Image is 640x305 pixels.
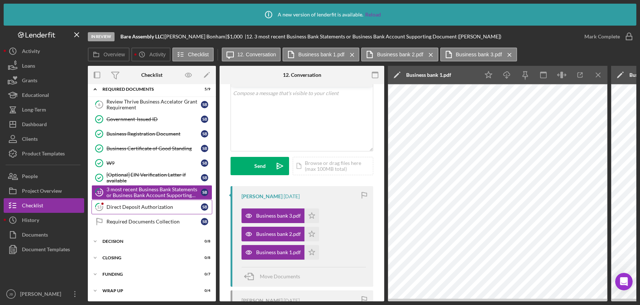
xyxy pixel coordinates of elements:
[91,200,212,214] a: 13Direct Deposit AuthorizationSB
[283,72,321,78] div: 12. Conversation
[106,99,201,110] div: Review Thrive Business Accelator Grant Requirement
[22,146,65,163] div: Product Templates
[4,102,84,117] button: Long-Term
[242,267,307,286] button: Move Documents
[120,33,163,39] b: Bare Assembly LLC
[284,193,300,199] time: 2025-09-10 20:40
[256,249,301,255] div: Business bank 1.pdf
[4,117,84,132] button: Dashboard
[584,29,620,44] div: Mark Complete
[33,110,75,118] div: [PERSON_NAME]
[106,12,121,26] img: Profile image for Christina
[91,214,212,229] a: Required Documents CollectionSB
[22,227,48,244] div: Documents
[76,110,97,118] div: • [DATE]
[440,48,517,61] button: Business bank 3.pdf
[197,87,210,91] div: 5 / 9
[201,145,208,152] div: S B
[201,116,208,123] div: S B
[18,287,66,303] div: [PERSON_NAME]
[4,59,84,73] button: Loans
[22,184,62,200] div: Project Overview
[91,185,212,200] a: 123 most recent Business Bank Statements or Business Bank Account Supporting DocumentSB
[242,245,319,260] button: Business bank 1.pdf
[88,32,115,41] div: In Review
[197,256,210,260] div: 0 / 8
[237,52,276,57] label: 12. Conversation
[188,52,209,57] label: Checklist
[15,64,132,77] p: How can we help?
[15,14,26,26] img: logo
[222,48,281,61] button: 12. Conversation
[197,289,210,293] div: 0 / 4
[11,176,136,189] div: Archive a Project
[22,102,46,119] div: Long-Term
[15,152,123,159] div: Update Permissions Settings
[102,87,192,91] div: REQUIRED DOCUMENTS
[91,112,212,127] a: Government-Issued IDSB
[4,88,84,102] a: Educational
[97,190,101,195] tspan: 12
[284,298,300,304] time: 2025-09-10 20:39
[197,272,210,276] div: 0 / 7
[106,187,201,198] div: 3 most recent Business Bank Statements or Business Bank Account Supporting Document
[88,48,130,61] button: Overview
[361,48,438,61] button: Business bank 2.pdf
[4,44,84,59] button: Activity
[106,204,201,210] div: Direct Deposit Authorization
[4,213,84,227] button: History
[97,204,101,209] tspan: 13
[126,12,139,25] div: Close
[242,193,282,199] div: [PERSON_NAME]
[120,34,165,39] div: |
[61,246,86,252] span: Messages
[33,103,92,109] span: Rate your conversation
[201,174,208,181] div: S B
[22,44,40,60] div: Activity
[91,170,212,185] a: [Optional] EIN Verification Letter if availableSB
[116,246,128,252] span: Help
[242,208,319,223] button: Business bank 3.pdf
[131,48,170,61] button: Activity
[242,298,282,304] div: [PERSON_NAME]
[4,169,84,184] button: People
[4,73,84,88] button: Grants
[104,52,125,57] label: Overview
[106,160,201,166] div: W9
[242,227,319,241] button: Business bank 2.pdf
[377,52,423,57] label: Business bank 2.pdf
[11,189,136,203] div: Personal Profile Form
[615,273,633,290] iframe: Intercom live chat
[298,52,344,57] label: Business bank 1.pdf
[22,117,47,133] div: Dashboard
[141,72,162,78] div: Checklist
[15,135,59,143] span: Search for help
[102,289,192,293] div: WRAP UP
[22,198,43,215] div: Checklist
[15,179,123,187] div: Archive a Project
[91,156,212,170] a: W9SB
[92,12,107,26] img: Profile image for Allison
[9,292,13,296] text: JB
[406,72,451,78] div: Business bank 1.pdf
[282,48,359,61] button: Business bank 1.pdf
[259,5,381,24] div: A new version of lenderfit is available.
[231,157,289,175] button: Send
[197,239,210,244] div: 0 / 8
[15,216,122,224] div: Send us a message
[91,97,212,112] a: 6Review Thrive Business Accelator Grant RequirementSB
[15,165,123,173] div: Pipeline and Forecast View
[4,242,84,257] button: Document Templates
[22,169,38,185] div: People
[4,198,84,213] a: Checklist
[201,101,208,108] div: S B
[11,131,136,146] button: Search for help
[201,130,208,138] div: S B
[15,92,131,100] div: Recent message
[201,203,208,211] div: S B
[165,34,227,39] div: [PERSON_NAME] Bonham |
